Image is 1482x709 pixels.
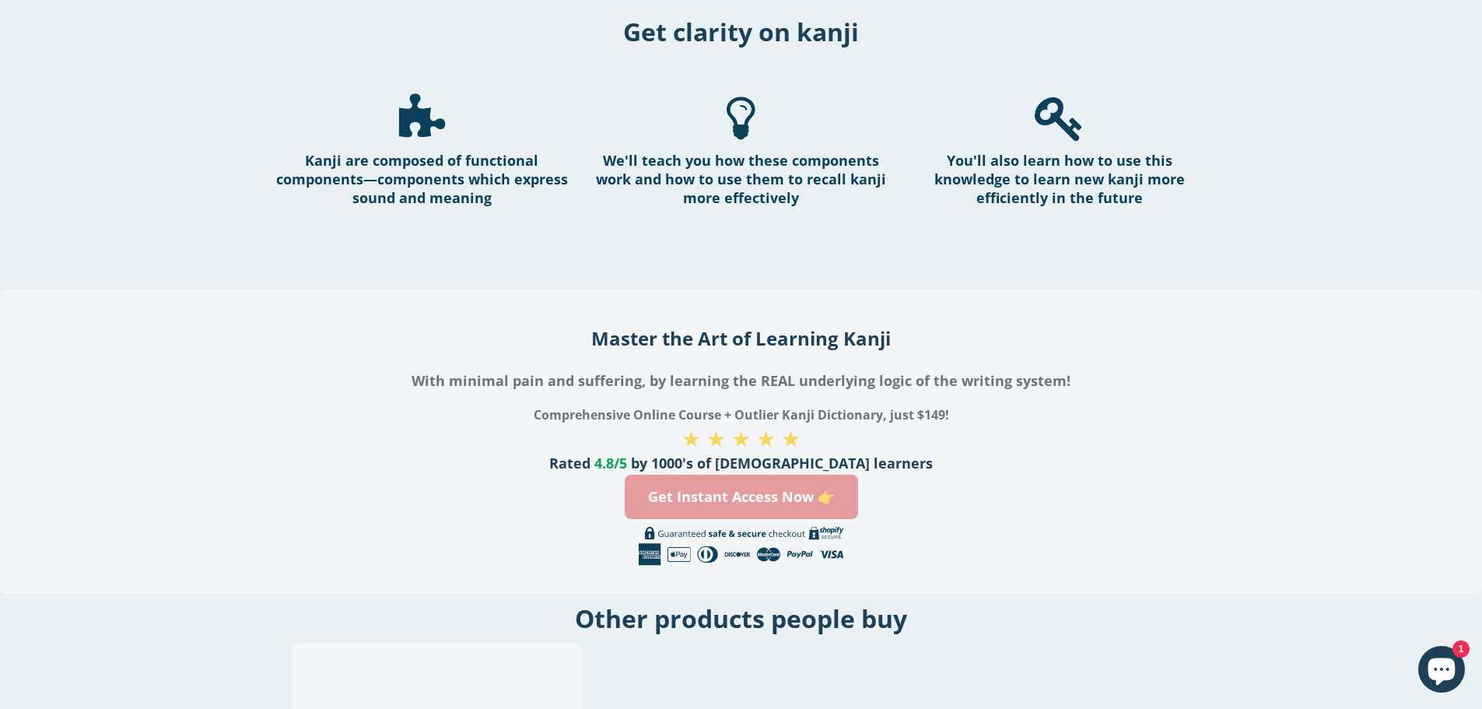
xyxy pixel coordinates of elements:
h4: You'll also learn how to use this knowledge to learn new kanji more efficiently in the future [913,151,1208,207]
div: Rocket [1035,93,1084,143]
span: by 1000's of [DEMOGRAPHIC_DATA] learners [631,454,933,472]
h4: Kanji are composed of functional components—components which express sound and meaning [275,151,570,207]
h3: Comprehensive Online Course + Outlier Kanji Dictionary, just $149! [59,402,1423,427]
span: 4.8/5 [594,454,627,472]
inbox-online-store-chat: Shopify online store chat [1414,646,1470,697]
div: Rocket [727,93,755,143]
a: Get Instant Access Now 👉 [625,475,858,519]
span: ★ ★ ★ ★ ★ [681,423,801,453]
span: Rated [549,454,590,472]
h2: Master the Art of Learning Kanji [59,325,1423,351]
h3: With minimal pain and suffering, by learning the REAL underlying logic of the writing system! [59,367,1423,395]
div: Rocket [399,93,445,143]
h4: We'll teach you how these components work and how to use them to recall kanji more effectively [594,151,889,207]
